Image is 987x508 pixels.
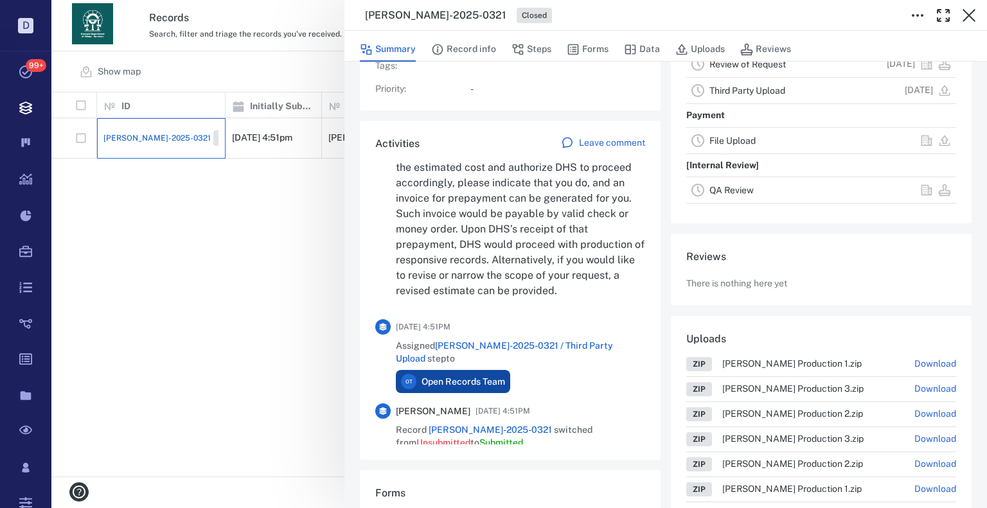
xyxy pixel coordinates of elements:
a: Leave comment [561,136,645,152]
p: There is nothing here yet [686,277,787,290]
span: [PERSON_NAME] Production 3.zip [722,384,896,393]
a: Review of Request [709,59,786,69]
a: Download [914,358,956,371]
p: Record Delivery [686,204,756,227]
h3: [PERSON_NAME]-2025-0321 [365,8,506,23]
span: [PERSON_NAME] [396,405,470,418]
span: [PERSON_NAME] Production 2.zip [722,409,895,418]
button: Data [624,37,660,62]
a: File Upload [709,136,756,146]
p: Leave comment [579,137,645,150]
a: Download [914,433,956,446]
div: ZIP [693,434,706,445]
button: Uploads [675,37,725,62]
button: Forms [567,37,609,62]
span: Help [29,9,55,21]
span: [DATE] 4:51PM [476,403,530,419]
a: QA Review [709,185,754,195]
span: [PERSON_NAME] Production 1.zip [722,359,894,368]
span: [PERSON_NAME] Production 2.zip [722,459,895,468]
span: Assigned step to [396,340,645,365]
span: [PERSON_NAME] Production 3.zip [722,434,896,443]
a: Third Party Upload [709,85,785,96]
p: In any instance in which the estimated costs for production of the records exceeds $500.00, DHS r... [396,52,645,299]
h6: Reviews [686,249,956,265]
button: Toggle Fullscreen [930,3,956,28]
p: [DATE] [905,84,933,97]
p: [DATE] [887,58,915,71]
span: Record switched from to [396,424,645,449]
span: [DATE] 4:51PM [396,319,450,335]
a: Download [914,408,956,421]
a: Download [914,458,956,471]
div: O T [401,374,416,389]
p: - [470,83,645,96]
span: [PERSON_NAME] Production 1.zip [722,484,894,493]
span: Submitted [479,437,523,448]
div: ZIP [693,358,706,370]
h6: Forms [375,486,645,501]
a: [PERSON_NAME]-2025-0321 [429,425,552,435]
div: ReviewsThere is nothing here yet [671,234,972,316]
p: Tags : [375,60,452,73]
div: ZIP [693,484,706,495]
button: Close [956,3,982,28]
p: [Internal Review] [686,154,759,177]
p: Priority : [375,83,452,96]
button: Toggle to Edit Boxes [905,3,930,28]
span: 99+ [26,59,46,72]
a: Download [914,483,956,496]
span: Open Records Team [422,376,505,389]
button: Record info [431,37,496,62]
span: Unsubmitted [416,437,470,448]
button: Steps [511,37,551,62]
a: Download [914,383,956,396]
a: [PERSON_NAME]-2025-0321 / Third Party Upload [396,340,613,363]
p: Payment [686,104,725,127]
span: Closed [519,10,549,21]
h6: Uploads [686,331,726,347]
button: Summary [360,37,416,62]
div: ZIP [693,383,706,395]
p: D [18,18,33,33]
button: Reviews [740,37,791,62]
div: ZIP [693,459,706,470]
div: ZIP [693,408,706,420]
div: ActivitiesLeave comment In any instance in which the estimated costs for production of the record... [360,121,661,470]
h6: Activities [375,136,420,152]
